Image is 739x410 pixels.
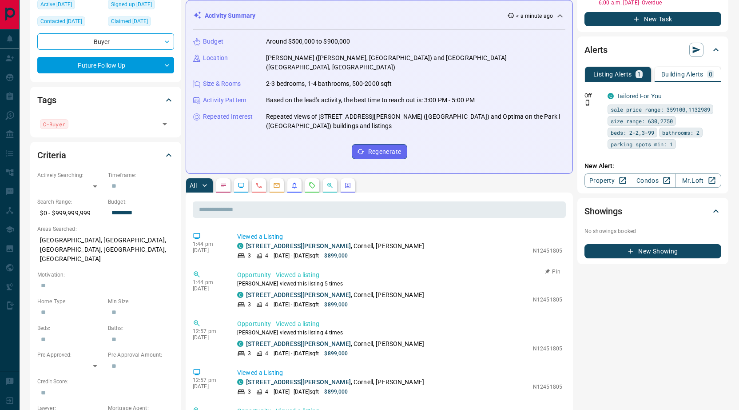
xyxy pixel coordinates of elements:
span: bathrooms: 2 [662,128,699,137]
div: condos.ca [237,341,243,347]
p: $899,000 [324,301,348,309]
a: Condos [630,173,675,188]
p: 2-3 bedrooms, 1-4 bathrooms, 500-2000 sqft [266,79,392,88]
div: Future Follow Up [37,57,174,73]
p: N12451805 [533,345,562,353]
div: condos.ca [237,292,243,298]
p: [DATE] - [DATE] sqft [274,350,319,358]
h2: Showings [584,204,622,218]
p: Home Type: [37,297,103,305]
p: N12451805 [533,296,562,304]
p: [PERSON_NAME] viewed this listing 5 times [237,280,562,288]
div: Fri Sep 26 2025 [37,16,103,29]
button: New Task [584,12,721,26]
p: , Cornell, [PERSON_NAME] [246,241,424,251]
button: Open [159,118,171,130]
p: 0 [709,71,712,77]
p: Motivation: [37,271,174,279]
p: Around $500,000 to $900,000 [266,37,350,46]
p: Search Range: [37,198,103,206]
p: < a minute ago [516,12,553,20]
p: Budget [203,37,223,46]
p: Viewed a Listing [237,232,562,241]
p: [DATE] [193,247,224,253]
a: [STREET_ADDRESS][PERSON_NAME] [246,242,351,249]
div: Activity Summary< a minute ago [193,8,565,24]
p: Listing Alerts [593,71,632,77]
p: [DATE] - [DATE] sqft [274,301,319,309]
div: Criteria [37,145,174,166]
h2: Criteria [37,148,66,162]
p: Building Alerts [661,71,703,77]
svg: Emails [273,182,280,189]
p: [PERSON_NAME] viewed this listing 4 times [237,329,562,337]
p: 3 [248,252,251,260]
div: Tags [37,89,174,111]
a: [STREET_ADDRESS][PERSON_NAME] [246,340,351,347]
svg: Push Notification Only [584,100,591,106]
p: 1 [637,71,641,77]
h2: Tags [37,93,56,107]
p: [GEOGRAPHIC_DATA], [GEOGRAPHIC_DATA], [GEOGRAPHIC_DATA], [GEOGRAPHIC_DATA], [GEOGRAPHIC_DATA] [37,233,174,266]
p: Opportunity - Viewed a listing [237,319,562,329]
button: Pin [540,268,566,276]
p: [DATE] [193,334,224,341]
p: Min Size: [108,297,174,305]
p: [PERSON_NAME] ([PERSON_NAME], [GEOGRAPHIC_DATA]) and [GEOGRAPHIC_DATA] ([GEOGRAPHIC_DATA], [GEOGR... [266,53,565,72]
a: Tailored For You [616,92,662,100]
span: parking spots min: 1 [611,140,673,149]
p: Viewed a Listing [237,368,562,378]
p: Timeframe: [108,171,174,179]
p: 3 [248,388,251,396]
p: Size & Rooms [203,79,241,88]
p: 4 [265,301,268,309]
p: 4 [265,252,268,260]
p: , Cornell, [PERSON_NAME] [246,378,424,387]
svg: Lead Browsing Activity [238,182,245,189]
div: condos.ca [608,93,614,99]
p: [DATE] [193,285,224,292]
p: N12451805 [533,383,562,391]
a: [STREET_ADDRESS][PERSON_NAME] [246,291,351,298]
div: condos.ca [237,379,243,385]
svg: Listing Alerts [291,182,298,189]
p: $899,000 [324,388,348,396]
p: Pre-Approved: [37,351,103,359]
a: [STREET_ADDRESS][PERSON_NAME] [246,378,351,386]
button: New Showing [584,244,721,258]
svg: Opportunities [326,182,334,189]
p: All [190,182,197,189]
p: New Alert: [584,161,721,171]
p: No showings booked [584,227,721,235]
span: size range: 630,2750 [611,117,673,125]
div: condos.ca [237,243,243,249]
p: Off [584,92,602,100]
p: Repeated Interest [203,112,253,121]
p: Areas Searched: [37,225,174,233]
p: , Cornell, [PERSON_NAME] [246,290,424,300]
p: Opportunity - Viewed a listing [237,270,562,280]
p: 4 [265,350,268,358]
div: Buyer [37,33,174,50]
p: 12:57 pm [193,377,224,383]
span: C-Buyer [43,120,65,129]
p: Credit Score: [37,378,174,386]
p: N12451805 [533,247,562,255]
p: Actively Searching: [37,171,103,179]
p: Activity Summary [205,11,255,20]
svg: Agent Actions [344,182,351,189]
p: Based on the lead's activity, the best time to reach out is: 3:00 PM - 5:00 PM [266,96,475,105]
p: 3 [248,350,251,358]
p: [DATE] [193,383,224,390]
button: Regenerate [352,144,407,159]
p: Beds: [37,324,103,332]
p: Activity Pattern [203,96,246,105]
p: Baths: [108,324,174,332]
span: Claimed [DATE] [111,17,148,26]
div: Fri Sep 26 2025 [108,16,174,29]
a: Mr.Loft [675,173,721,188]
p: 3 [248,301,251,309]
span: Contacted [DATE] [40,17,82,26]
a: Property [584,173,630,188]
svg: Calls [255,182,262,189]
